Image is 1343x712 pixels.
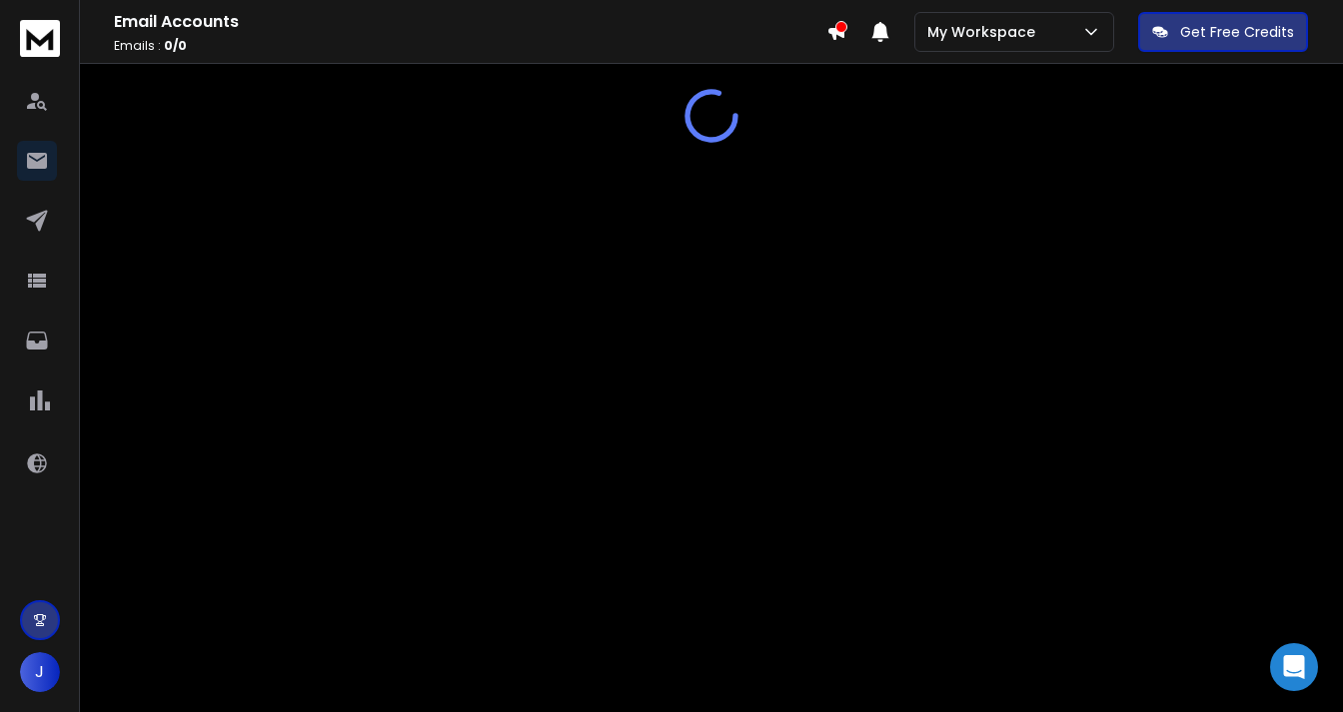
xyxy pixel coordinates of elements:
p: Emails : [114,38,826,54]
img: logo [20,20,60,57]
div: Open Intercom Messenger [1270,643,1318,691]
h1: Email Accounts [114,10,826,34]
p: Get Free Credits [1180,22,1294,42]
button: J [20,652,60,692]
button: Get Free Credits [1138,12,1308,52]
p: My Workspace [927,22,1043,42]
span: 0 / 0 [164,37,187,54]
